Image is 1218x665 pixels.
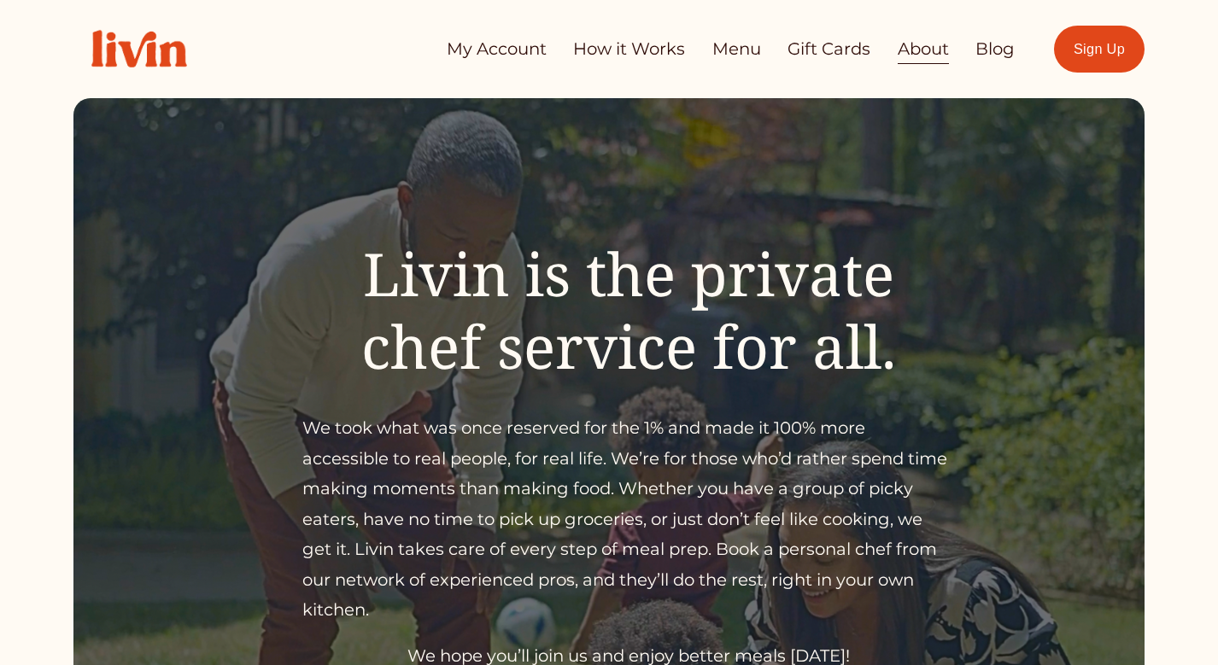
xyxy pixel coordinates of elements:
[447,32,547,66] a: My Account
[898,32,949,66] a: About
[73,12,205,85] img: Livin
[573,32,685,66] a: How it Works
[302,417,952,620] span: We took what was once reserved for the 1% and made it 100% more accessible to real people, for re...
[1054,26,1145,73] a: Sign Up
[788,32,870,66] a: Gift Cards
[975,32,1015,66] a: Blog
[361,233,910,386] span: Livin is the private chef service for all.
[712,32,761,66] a: Menu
